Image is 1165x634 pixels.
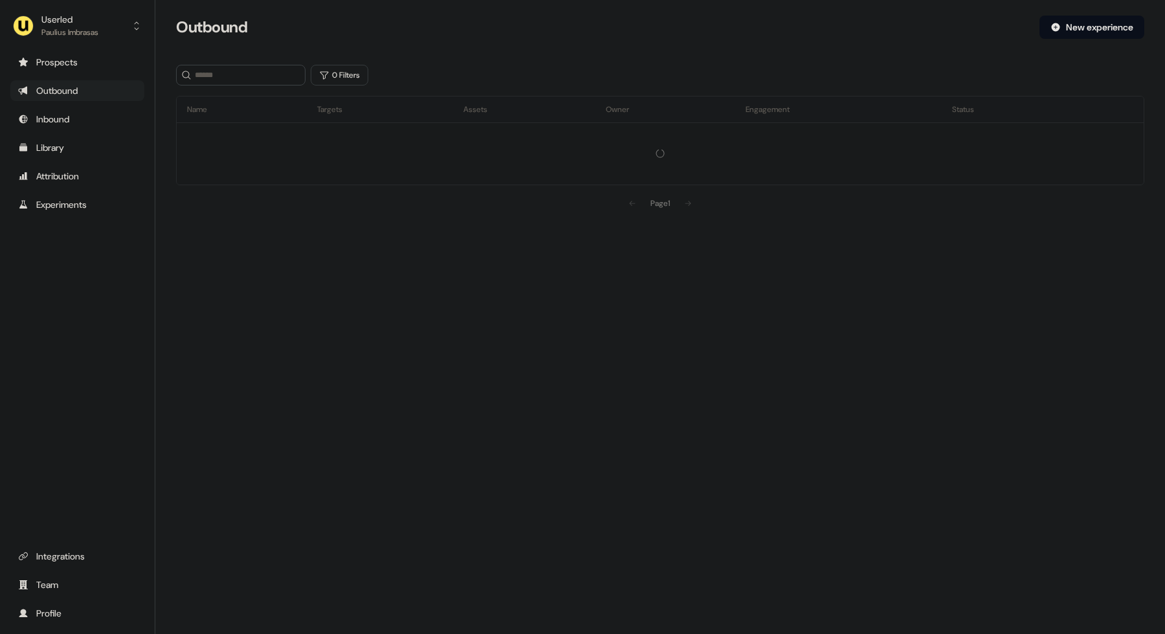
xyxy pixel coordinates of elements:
[41,26,98,39] div: Paulius Imbrasas
[18,84,137,97] div: Outbound
[41,13,98,26] div: Userled
[18,607,137,620] div: Profile
[10,109,144,130] a: Go to Inbound
[311,65,368,85] button: 0 Filters
[1039,16,1144,39] button: New experience
[18,550,137,563] div: Integrations
[10,10,144,41] button: UserledPaulius Imbrasas
[10,546,144,567] a: Go to integrations
[10,574,144,595] a: Go to team
[10,194,144,215] a: Go to experiments
[10,80,144,101] a: Go to outbound experience
[18,578,137,591] div: Team
[10,52,144,73] a: Go to prospects
[18,141,137,154] div: Library
[10,603,144,624] a: Go to profile
[10,137,144,158] a: Go to templates
[10,166,144,187] a: Go to attribution
[18,113,137,126] div: Inbound
[18,170,137,183] div: Attribution
[18,198,137,211] div: Experiments
[18,56,137,69] div: Prospects
[176,17,247,37] h3: Outbound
